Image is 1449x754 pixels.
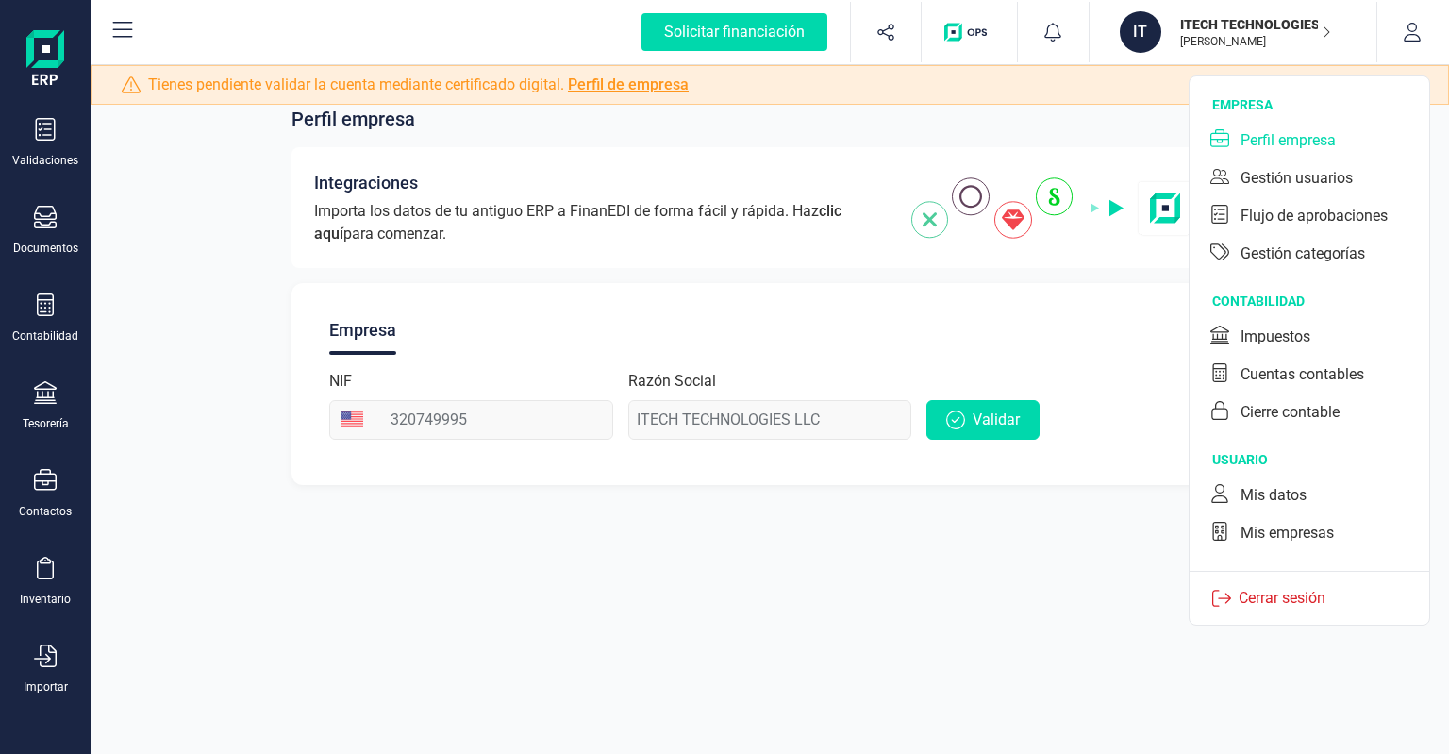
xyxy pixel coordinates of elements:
[314,200,889,245] span: Importa los datos de tu antiguo ERP a FinanEDI de forma fácil y rápida. Haz para comenzar.
[1241,401,1340,424] div: Cierre contable
[926,400,1040,440] button: Validar
[619,2,850,62] button: Solicitar financiación
[12,153,78,168] div: Validaciones
[1120,11,1161,53] div: IT
[628,370,716,393] label: Razón Social
[1212,450,1429,469] div: usuario
[1180,34,1331,49] p: [PERSON_NAME]
[329,370,352,393] label: NIF
[944,23,994,42] img: Logo de OPS
[148,74,689,96] span: Tienes pendiente validar la cuenta mediante certificado digital.
[1241,243,1365,265] div: Gestión categorías
[1112,2,1354,62] button: ITITECH TECHNOLOGIES LLC[PERSON_NAME]
[329,306,396,355] div: Empresa
[12,328,78,343] div: Contabilidad
[291,106,415,132] span: Perfil empresa
[1212,95,1429,114] div: empresa
[1241,129,1336,152] div: Perfil empresa
[973,409,1020,431] span: Validar
[20,592,71,607] div: Inventario
[1212,292,1429,310] div: contabilidad
[911,177,1193,239] img: integrations-img
[24,679,68,695] div: Importar
[1241,363,1364,386] div: Cuentas contables
[13,241,78,256] div: Documentos
[1241,484,1307,507] div: Mis datos
[26,30,64,91] img: Logo Finanedi
[1241,205,1388,227] div: Flujo de aprobaciones
[568,75,689,93] a: Perfil de empresa
[19,504,72,519] div: Contactos
[1241,167,1353,190] div: Gestión usuarios
[641,13,827,51] div: Solicitar financiación
[1241,326,1310,348] div: Impuestos
[933,2,1006,62] button: Logo de OPS
[1241,522,1334,545] div: Mis empresas
[1180,15,1331,34] p: ITECH TECHNOLOGIES LLC
[314,170,418,196] span: Integraciones
[23,416,69,431] div: Tesorería
[1231,587,1333,610] p: Cerrar sesión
